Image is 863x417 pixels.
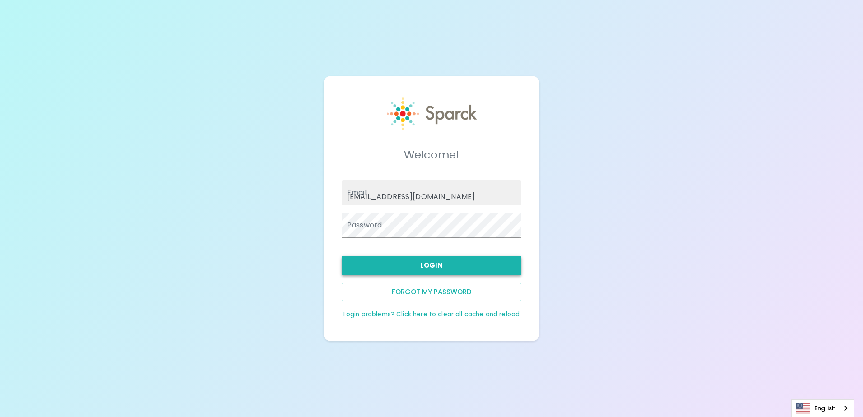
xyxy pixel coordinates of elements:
a: English [792,400,854,417]
aside: Language selected: English [791,399,854,417]
img: Sparck logo [387,97,477,130]
button: Forgot my password [342,283,521,301]
h5: Welcome! [342,148,521,162]
a: Login problems? Click here to clear all cache and reload [343,310,520,319]
div: Language [791,399,854,417]
button: Login [342,256,521,275]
